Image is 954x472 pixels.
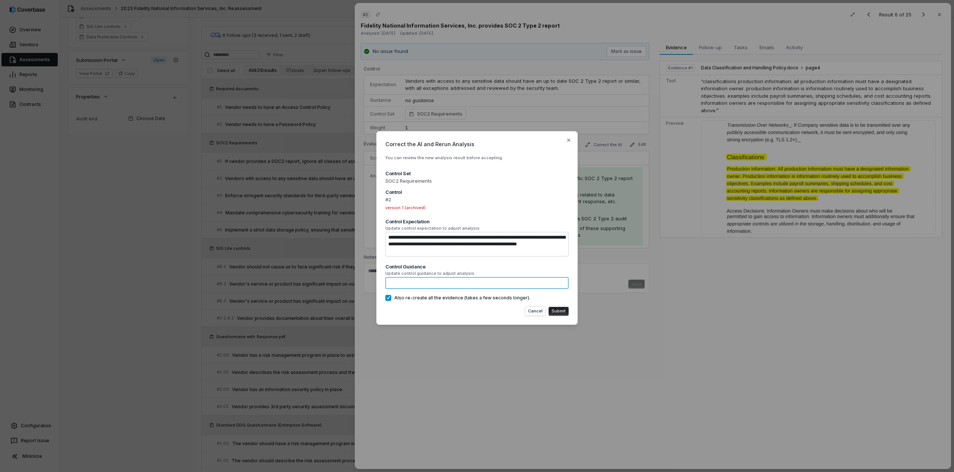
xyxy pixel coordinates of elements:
span: Update control guidance to adjust analysis [385,271,569,276]
span: SOC2 Requirements [385,177,569,185]
div: Control Set [385,170,569,177]
span: #2 [385,196,569,204]
div: Control Guidance [385,263,569,270]
button: Submit [549,307,569,316]
button: Also re-create all the evidence (takes a few seconds longer). [385,295,391,301]
div: Control [385,189,569,195]
span: version 1 (archived) [385,205,426,210]
span: Update control expectation to adjust analysis [385,226,569,231]
span: You can review the new analysis result before accepting. [385,155,503,160]
button: Cancel [525,307,546,316]
span: Correct the AI and Rerun Analysis [385,140,569,148]
span: Also re-create all the evidence (takes a few seconds longer). [394,295,530,301]
div: Control Expectation [385,218,569,225]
